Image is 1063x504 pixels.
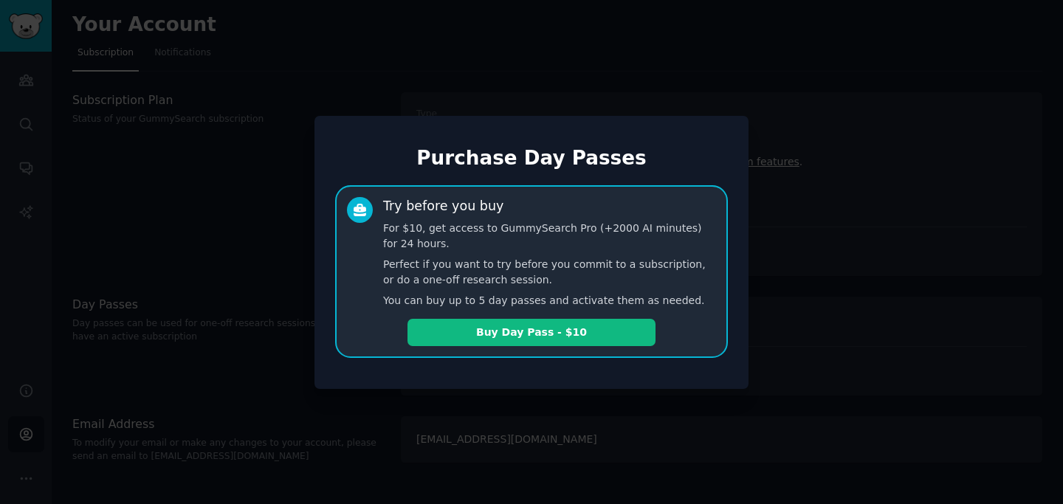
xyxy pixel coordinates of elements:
h1: Purchase Day Passes [335,147,728,170]
p: Perfect if you want to try before you commit to a subscription, or do a one-off research session. [383,257,716,288]
div: Try before you buy [383,197,503,215]
p: For $10, get access to GummySearch Pro (+2000 AI minutes) for 24 hours. [383,221,716,252]
p: You can buy up to 5 day passes and activate them as needed. [383,293,716,308]
button: Buy Day Pass - $10 [407,319,656,346]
